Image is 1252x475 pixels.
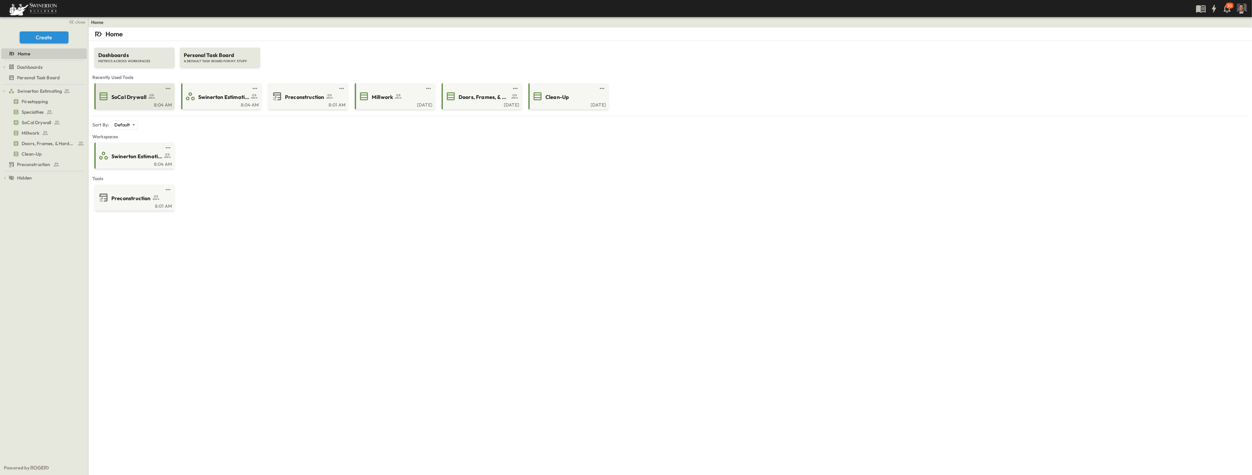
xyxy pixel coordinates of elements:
[269,102,346,107] a: 8:01 AM
[8,2,58,15] img: 6c363589ada0b36f064d841b69d3a419a338230e66bb0a533688fa5cc3e9e735.png
[22,140,75,147] span: Doors, Frames, & Hardware
[20,31,68,43] button: Create
[1,117,87,128] div: SoCal Drywalltest
[1,73,85,82] a: Personal Task Board
[22,151,42,157] span: Clean-Up
[443,91,519,102] a: Doors, Frames, & Hardware
[372,93,393,101] span: Millwork
[1,49,85,58] a: Home
[1,139,85,148] a: Doors, Frames, & Hardware
[530,91,606,102] a: Clean-Up
[164,85,172,92] button: test
[17,64,43,70] span: Dashboards
[198,93,249,101] span: Swinerton Estimating
[356,91,432,102] a: Millwork
[9,63,85,72] a: Dashboards
[92,74,1248,81] span: Recently Used Tools
[285,93,324,101] span: Preconstruction
[164,144,172,152] button: test
[184,51,256,59] span: Personal Task Board
[1237,4,1247,13] img: Profile Picture
[92,175,1248,182] span: Tools
[182,102,259,107] a: 8:04 AM
[1,160,85,169] a: Preconstruction
[164,186,172,194] button: test
[96,203,172,208] a: 8:01 AM
[1,96,87,107] div: Firestoppingtest
[545,93,569,101] span: Clean-Up
[1,149,85,159] a: Clean-Up
[1,107,87,117] div: Specialtiestest
[94,41,175,67] a: DashboardsMETRICS ACROSS WORKSPACES
[1,159,87,170] div: Preconstructiontest
[1,128,87,138] div: Millworktest
[425,85,432,92] button: test
[114,122,130,128] p: Default
[91,19,104,26] a: Home
[111,93,146,101] span: SoCal Drywall
[1,138,87,149] div: Doors, Frames, & Hardwaretest
[96,161,172,166] a: 8:04 AM
[75,19,85,25] span: close
[356,102,432,107] a: [DATE]
[443,102,519,107] a: [DATE]
[1,72,87,83] div: Personal Task Boardtest
[530,102,606,107] a: [DATE]
[251,85,259,92] button: test
[18,50,30,57] span: Home
[182,91,259,102] a: Swinerton Estimating
[112,120,138,129] div: Default
[96,91,172,102] a: SoCal Drywall
[66,17,87,26] button: close
[598,85,606,92] button: test
[92,122,109,128] p: Sort By:
[92,133,1248,140] span: Workspaces
[22,119,51,126] span: SoCal Drywall
[22,109,44,115] span: Specialties
[17,74,60,81] span: Personal Task Board
[1227,3,1232,9] p: 30
[338,85,346,92] button: test
[111,153,162,160] span: Swinerton Estimating
[98,59,171,64] span: METRICS ACROSS WORKSPACES
[1,149,87,159] div: Clean-Uptest
[1,107,85,117] a: Specialties
[511,85,519,92] button: test
[96,150,172,161] a: Swinerton Estimating
[179,41,261,67] a: Personal Task BoardA DEFAULT TASK BOARD FOR MY STUFF
[98,51,171,59] span: Dashboards
[1,97,85,106] a: Firestopping
[459,93,509,101] span: Doors, Frames, & Hardware
[96,102,172,107] a: 8:04 AM
[105,29,123,39] p: Home
[1,128,85,138] a: Millwork
[269,91,346,102] a: Preconstruction
[111,195,151,202] span: Preconstruction
[22,130,39,136] span: Millwork
[9,86,85,96] a: Swinerton Estimating
[17,88,62,94] span: Swinerton Estimating
[91,19,108,26] nav: breadcrumbs
[17,175,32,181] span: Hidden
[96,192,172,203] a: Preconstruction
[184,59,256,64] span: A DEFAULT TASK BOARD FOR MY STUFF
[1,118,85,127] a: SoCal Drywall
[17,161,50,168] span: Preconstruction
[22,98,48,105] span: Firestopping
[1,86,87,96] div: Swinerton Estimatingtest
